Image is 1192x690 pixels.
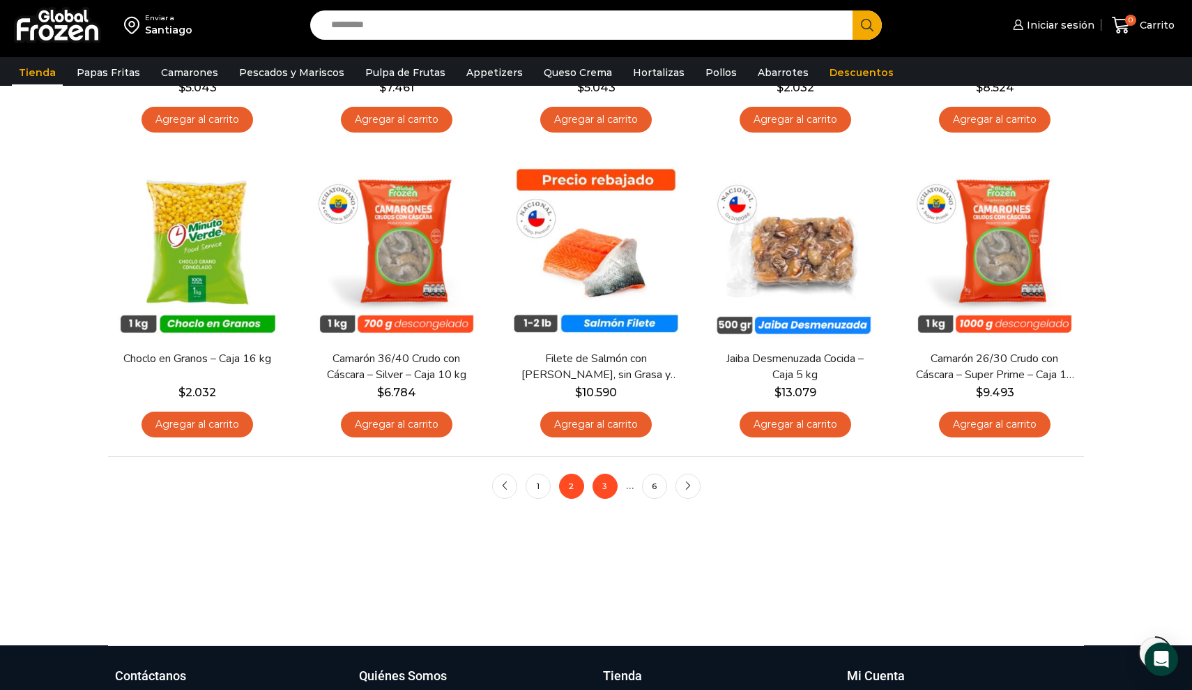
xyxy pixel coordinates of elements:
a: Agregar al carrito: “Chicken Fingers - Caja 6 kg” [142,107,253,133]
a: Agregar al carrito: “Camarón 36/40 Crudo con Cáscara - Gold - Caja 10 kg” [341,107,452,133]
a: 6 [642,474,667,499]
span: Iniciar sesión [1023,18,1094,32]
span: $ [577,81,584,94]
span: Carrito [1136,18,1175,32]
span: $ [178,386,185,399]
a: Agregar al carrito: “Jaiba Desmenuzada Cocida - Caja 5 kg” [740,412,851,437]
span: … [626,479,634,492]
bdi: 9.493 [976,386,1014,399]
a: Agregar al carrito: “Camarón 36/40 Crudo Pelado sin Vena - Silver - Caja 10 kg” [939,107,1050,133]
a: Camarón 36/40 Crudo con Cáscara – Silver – Caja 10 kg [316,351,477,383]
a: Hortalizas [626,59,691,86]
a: Papas Fritas [70,59,147,86]
button: Search button [853,10,882,40]
h3: Quiénes Somos [359,667,447,685]
h3: Tienda [603,667,642,685]
a: Camarones [154,59,225,86]
a: Agregar al carrito: “Camarón 36/40 Crudo con Cáscara - Silver - Caja 10 kg” [341,412,452,437]
a: Descuentos [823,59,901,86]
bdi: 13.079 [774,386,816,399]
h3: Mi Cuenta [847,667,905,685]
a: Agregar al carrito: “Choclo en Granos - Caja 16 kg” [142,412,253,437]
span: $ [377,386,384,399]
span: $ [774,386,781,399]
a: 1 [526,474,551,499]
div: Open Intercom Messenger [1145,643,1178,676]
a: Queso Crema [537,59,619,86]
a: Agregar al carrito: “Alitas de Pollo Rebozadas - Caja 6 kg” [540,107,652,133]
a: Choclo en Granos – Caja 16 kg [117,351,277,367]
a: Pollos [698,59,744,86]
h3: Contáctanos [115,667,186,685]
a: Agregar al carrito: “Poroto Verde Corte Francés - Caja 9 kg” [740,107,851,133]
span: 2 [559,474,584,499]
a: Abarrotes [751,59,816,86]
a: Filete de Salmón con [PERSON_NAME], sin Grasa y sin Espinas 1-2 lb – Caja 10 Kg [516,351,676,383]
a: 0 Carrito [1108,9,1178,42]
a: 3 [593,474,618,499]
bdi: 2.032 [178,386,216,399]
span: $ [178,81,185,94]
span: $ [575,386,582,399]
bdi: 2.032 [777,81,814,94]
a: Camarón 26/30 Crudo con Cáscara – Super Prime – Caja 10 kg [915,351,1075,383]
a: Iniciar sesión [1009,11,1094,39]
a: Agregar al carrito: “Filete de Salmón con Piel, sin Grasa y sin Espinas 1-2 lb – Caja 10 Kg” [540,412,652,437]
a: Agregar al carrito: “Camarón 26/30 Crudo con Cáscara - Super Prime - Caja 10 kg” [939,412,1050,437]
a: Pulpa de Frutas [358,59,452,86]
bdi: 7.461 [379,81,414,94]
span: 0 [1125,15,1136,26]
span: $ [976,81,983,94]
span: $ [976,386,983,399]
bdi: 5.043 [178,81,217,94]
img: address-field-icon.svg [124,13,145,37]
span: $ [777,81,784,94]
bdi: 8.524 [976,81,1014,94]
a: Tienda [12,59,63,86]
a: Jaiba Desmenuzada Cocida – Caja 5 kg [715,351,876,383]
a: Pescados y Mariscos [232,59,351,86]
div: Enviar a [145,13,192,23]
bdi: 10.590 [575,386,617,399]
bdi: 5.043 [577,81,616,94]
div: Santiago [145,23,192,37]
span: $ [379,81,386,94]
a: Appetizers [459,59,530,86]
bdi: 6.784 [377,386,416,399]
